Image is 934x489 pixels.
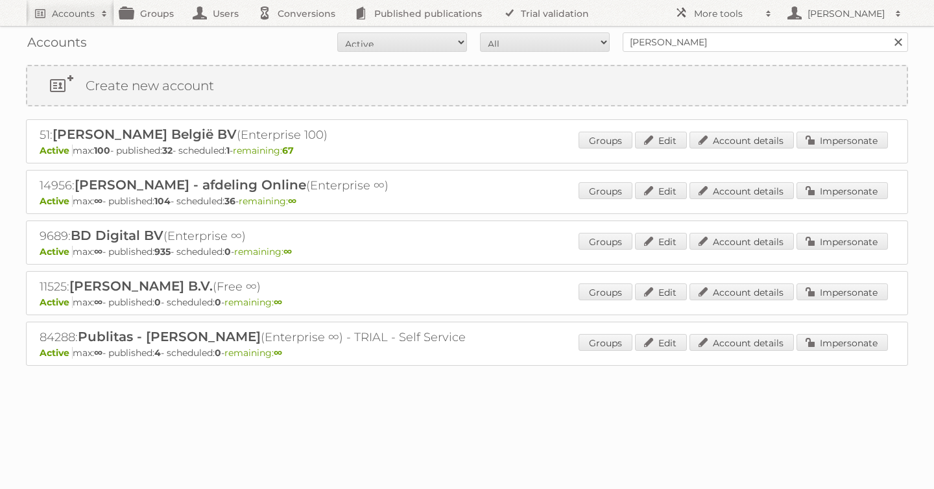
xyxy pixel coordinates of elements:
[274,296,282,308] strong: ∞
[40,145,73,156] span: Active
[40,126,494,143] h2: 51: (Enterprise 100)
[40,347,894,359] p: max: - published: - scheduled: -
[40,195,73,207] span: Active
[224,347,282,359] span: remaining:
[233,145,294,156] span: remaining:
[215,347,221,359] strong: 0
[224,195,235,207] strong: 36
[689,233,794,250] a: Account details
[154,246,171,257] strong: 935
[94,145,110,156] strong: 100
[40,278,494,295] h2: 11525: (Free ∞)
[689,334,794,351] a: Account details
[635,182,687,199] a: Edit
[796,132,888,149] a: Impersonate
[69,278,213,294] span: [PERSON_NAME] B.V.
[796,283,888,300] a: Impersonate
[40,228,494,244] h2: 9689: (Enterprise ∞)
[239,195,296,207] span: remaining:
[579,182,632,199] a: Groups
[75,177,306,193] span: [PERSON_NAME] - afdeling Online
[94,296,102,308] strong: ∞
[154,347,161,359] strong: 4
[282,145,294,156] strong: 67
[94,246,102,257] strong: ∞
[689,182,794,199] a: Account details
[283,246,292,257] strong: ∞
[78,329,261,344] span: Publitas - [PERSON_NAME]
[154,195,171,207] strong: 104
[40,145,894,156] p: max: - published: - scheduled: -
[226,145,230,156] strong: 1
[71,228,163,243] span: BD Digital BV
[40,177,494,194] h2: 14956: (Enterprise ∞)
[796,233,888,250] a: Impersonate
[796,334,888,351] a: Impersonate
[796,182,888,199] a: Impersonate
[804,7,889,20] h2: [PERSON_NAME]
[52,7,95,20] h2: Accounts
[40,246,894,257] p: max: - published: - scheduled: -
[579,132,632,149] a: Groups
[689,283,794,300] a: Account details
[635,132,687,149] a: Edit
[40,347,73,359] span: Active
[40,195,894,207] p: max: - published: - scheduled: -
[579,233,632,250] a: Groups
[154,296,161,308] strong: 0
[94,195,102,207] strong: ∞
[579,283,632,300] a: Groups
[40,246,73,257] span: Active
[215,296,221,308] strong: 0
[224,246,231,257] strong: 0
[288,195,296,207] strong: ∞
[53,126,237,142] span: [PERSON_NAME] België BV
[635,283,687,300] a: Edit
[40,329,494,346] h2: 84288: (Enterprise ∞) - TRIAL - Self Service
[27,66,907,105] a: Create new account
[234,246,292,257] span: remaining:
[40,296,73,308] span: Active
[40,296,894,308] p: max: - published: - scheduled: -
[689,132,794,149] a: Account details
[162,145,173,156] strong: 32
[274,347,282,359] strong: ∞
[224,296,282,308] span: remaining:
[635,334,687,351] a: Edit
[579,334,632,351] a: Groups
[94,347,102,359] strong: ∞
[694,7,759,20] h2: More tools
[635,233,687,250] a: Edit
